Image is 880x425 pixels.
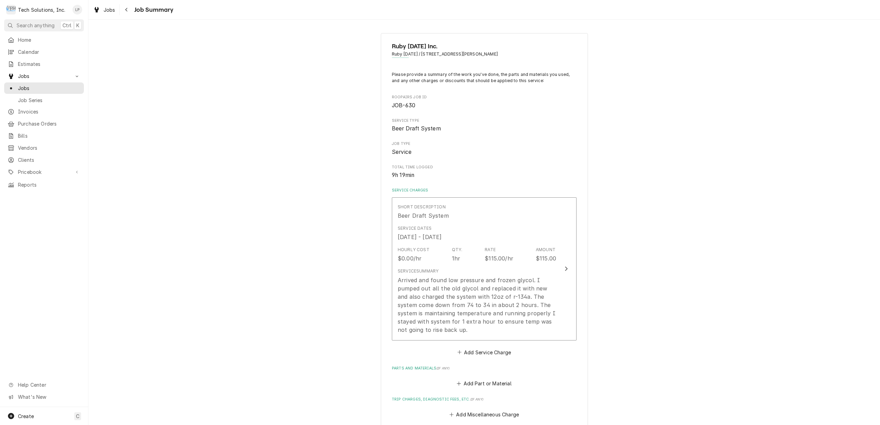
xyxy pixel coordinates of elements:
[392,397,577,419] div: Trip Charges, Diagnostic Fees, etc.
[18,60,80,68] span: Estimates
[18,6,65,13] div: Tech Solutions, Inc.
[18,144,80,151] span: Vendors
[4,379,84,391] a: Go to Help Center
[392,148,577,156] span: Job Type
[6,5,16,14] div: T
[18,48,80,56] span: Calendar
[392,118,577,123] span: Service Type
[18,36,80,43] span: Home
[392,397,577,402] label: Trip Charges, Diagnostic Fees, etc.
[18,72,70,80] span: Jobs
[104,6,115,13] span: Jobs
[18,120,80,127] span: Purchase Orders
[536,254,556,263] div: $115.00
[392,118,577,133] div: Service Type
[18,132,80,139] span: Bills
[18,156,80,164] span: Clients
[392,95,577,100] span: Roopairs Job ID
[4,179,84,190] a: Reports
[18,393,80,401] span: What's New
[398,254,422,263] div: $0.00/hr
[485,247,496,253] div: Rate
[392,366,577,388] div: Parts and Materials
[392,125,577,133] span: Service Type
[392,42,577,63] div: Client Information
[18,168,70,176] span: Pricebook
[121,4,132,15] button: Navigate back
[392,149,412,155] span: Service
[4,154,84,166] a: Clients
[452,247,463,253] div: Qty.
[18,108,80,115] span: Invoices
[76,22,79,29] span: K
[4,142,84,154] a: Vendors
[392,171,577,179] span: Total Time Logged
[392,165,577,170] span: Total Time Logged
[72,5,82,14] div: Lisa Paschal's Avatar
[392,172,414,178] span: 9h 19min
[398,276,556,334] div: Arrived and found low pressure and frozen glycol. I pumped out all the old glycol and replaced it...
[392,102,415,109] span: JOB-630
[18,181,80,188] span: Reports
[4,46,84,58] a: Calendar
[452,254,460,263] div: 1hr
[398,225,432,231] div: Service Dates
[18,413,34,419] span: Create
[398,268,438,274] div: Service Summary
[448,410,520,419] button: Add Miscellaneous Charge
[4,166,84,178] a: Go to Pricebook
[398,204,446,210] div: Short Description
[4,19,84,31] button: Search anythingCtrlK
[4,95,84,106] a: Job Series
[18,97,80,104] span: Job Series
[18,381,80,388] span: Help Center
[90,4,118,16] a: Jobs
[4,34,84,46] a: Home
[398,211,449,220] div: Beer Draft System
[392,125,441,132] span: Beer Draft System
[392,95,577,109] div: Roopairs Job ID
[392,188,577,193] label: Service Charges
[392,197,577,340] button: Update Line Item
[17,22,55,29] span: Search anything
[470,397,483,401] span: ( if any )
[398,247,429,253] div: Hourly Cost
[436,366,449,370] span: ( if any )
[4,58,84,70] a: Estimates
[4,106,84,117] a: Invoices
[392,101,577,110] span: Roopairs Job ID
[4,391,84,403] a: Go to What's New
[4,118,84,129] a: Purchase Orders
[392,42,577,51] span: Name
[398,233,442,241] div: [DATE] - [DATE]
[536,247,555,253] div: Amount
[4,82,84,94] a: Jobs
[392,71,577,84] p: Please provide a summary of the work you've done, the parts and materials you used, and any other...
[392,366,577,371] label: Parts and Materials
[392,188,577,357] div: Service Charges
[72,5,82,14] div: LP
[485,254,513,263] div: $115.00/hr
[132,5,174,14] span: Job Summary
[4,130,84,141] a: Bills
[392,51,577,57] span: Address
[456,379,513,388] button: Add Part or Material
[456,347,512,357] button: Add Service Charge
[76,413,79,420] span: C
[4,70,84,82] a: Go to Jobs
[392,165,577,179] div: Total Time Logged
[392,141,577,156] div: Job Type
[62,22,71,29] span: Ctrl
[6,5,16,14] div: Tech Solutions, Inc.'s Avatar
[392,141,577,147] span: Job Type
[18,85,80,92] span: Jobs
